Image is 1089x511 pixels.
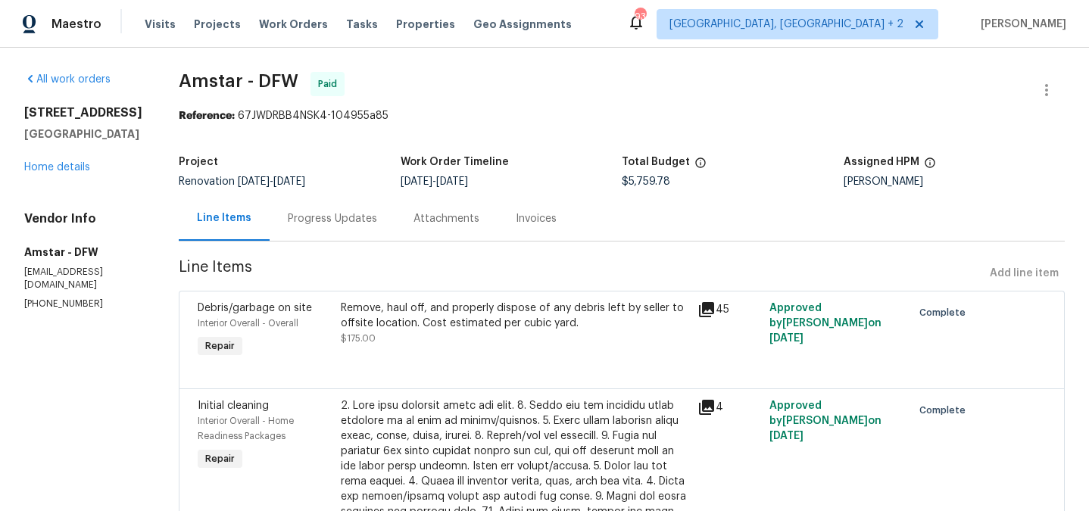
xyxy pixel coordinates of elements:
[919,403,972,418] span: Complete
[179,157,218,167] h5: Project
[194,17,241,32] span: Projects
[396,17,455,32] span: Properties
[179,72,298,90] span: Amstar - DFW
[769,431,803,441] span: [DATE]
[635,9,645,24] div: 93
[436,176,468,187] span: [DATE]
[694,157,707,176] span: The total cost of line items that have been proposed by Opendoor. This sum includes line items th...
[273,176,305,187] span: [DATE]
[341,334,376,343] span: $175.00
[924,157,936,176] span: The hpm assigned to this work order.
[975,17,1066,32] span: [PERSON_NAME]
[24,105,142,120] h2: [STREET_ADDRESS]
[238,176,305,187] span: -
[769,303,881,344] span: Approved by [PERSON_NAME] on
[179,111,235,121] b: Reference:
[179,260,984,288] span: Line Items
[401,157,509,167] h5: Work Order Timeline
[51,17,101,32] span: Maestro
[24,266,142,291] p: [EMAIL_ADDRESS][DOMAIN_NAME]
[844,157,919,167] h5: Assigned HPM
[198,303,312,313] span: Debris/garbage on site
[238,176,270,187] span: [DATE]
[401,176,432,187] span: [DATE]
[473,17,572,32] span: Geo Assignments
[198,400,269,411] span: Initial cleaning
[179,108,1065,123] div: 67JWDRBB4NSK4-104955a85
[24,245,142,260] h5: Amstar - DFW
[24,162,90,173] a: Home details
[697,301,760,319] div: 45
[516,211,557,226] div: Invoices
[401,176,468,187] span: -
[197,210,251,226] div: Line Items
[346,19,378,30] span: Tasks
[198,416,294,441] span: Interior Overall - Home Readiness Packages
[199,338,241,354] span: Repair
[24,211,142,226] h4: Vendor Info
[413,211,479,226] div: Attachments
[769,333,803,344] span: [DATE]
[24,126,142,142] h5: [GEOGRAPHIC_DATA]
[24,74,111,85] a: All work orders
[288,211,377,226] div: Progress Updates
[259,17,328,32] span: Work Orders
[199,451,241,466] span: Repair
[198,319,298,328] span: Interior Overall - Overall
[145,17,176,32] span: Visits
[919,305,972,320] span: Complete
[769,400,881,441] span: Approved by [PERSON_NAME] on
[341,301,689,331] div: Remove, haul off, and properly dispose of any debris left by seller to offsite location. Cost est...
[697,398,760,416] div: 4
[622,157,690,167] h5: Total Budget
[318,76,343,92] span: Paid
[669,17,903,32] span: [GEOGRAPHIC_DATA], [GEOGRAPHIC_DATA] + 2
[622,176,670,187] span: $5,759.78
[844,176,1066,187] div: [PERSON_NAME]
[179,176,305,187] span: Renovation
[24,298,142,310] p: [PHONE_NUMBER]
